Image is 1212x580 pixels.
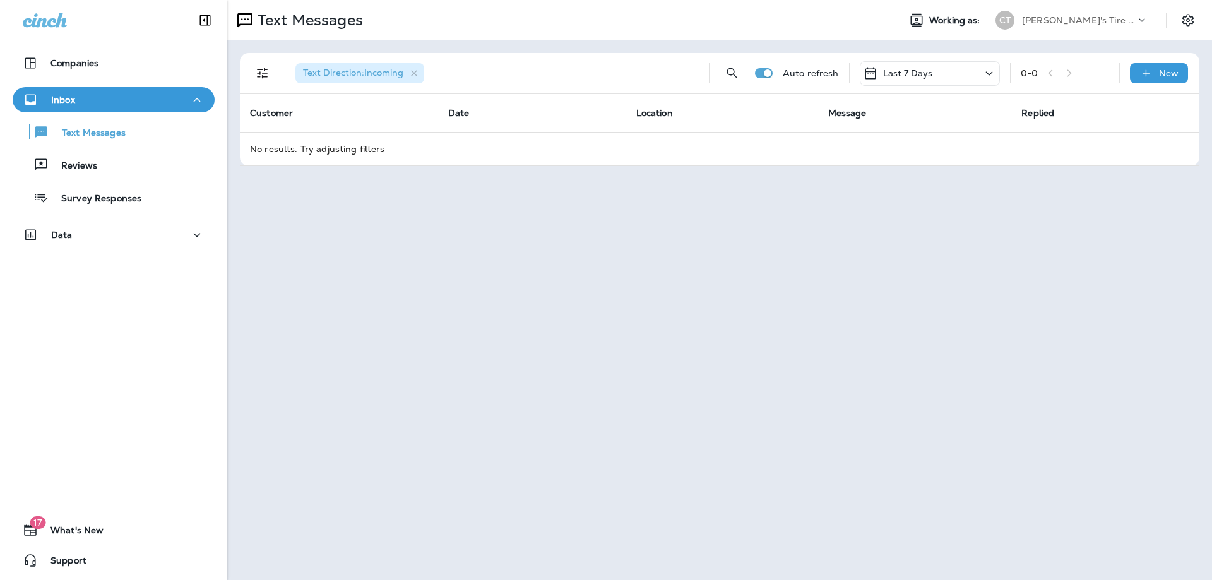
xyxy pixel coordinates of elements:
[303,67,403,78] span: Text Direction : Incoming
[13,151,215,178] button: Reviews
[828,107,867,119] span: Message
[13,87,215,112] button: Inbox
[250,61,275,86] button: Filters
[883,68,933,78] p: Last 7 Days
[1021,107,1054,119] span: Replied
[295,63,424,83] div: Text Direction:Incoming
[50,58,98,68] p: Companies
[240,132,1199,165] td: No results. Try adjusting filters
[49,160,97,172] p: Reviews
[252,11,363,30] p: Text Messages
[783,68,839,78] p: Auto refresh
[636,107,673,119] span: Location
[13,50,215,76] button: Companies
[720,61,745,86] button: Search Messages
[187,8,223,33] button: Collapse Sidebar
[13,222,215,247] button: Data
[1177,9,1199,32] button: Settings
[13,184,215,211] button: Survey Responses
[13,518,215,543] button: 17What's New
[30,516,45,529] span: 17
[49,193,141,205] p: Survey Responses
[13,119,215,145] button: Text Messages
[38,525,104,540] span: What's New
[51,95,75,105] p: Inbox
[250,107,293,119] span: Customer
[1021,68,1038,78] div: 0 - 0
[51,230,73,240] p: Data
[1159,68,1179,78] p: New
[13,548,215,573] button: Support
[995,11,1014,30] div: CT
[1022,15,1136,25] p: [PERSON_NAME]'s Tire & Auto
[448,107,470,119] span: Date
[929,15,983,26] span: Working as:
[38,555,86,571] span: Support
[49,127,126,139] p: Text Messages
